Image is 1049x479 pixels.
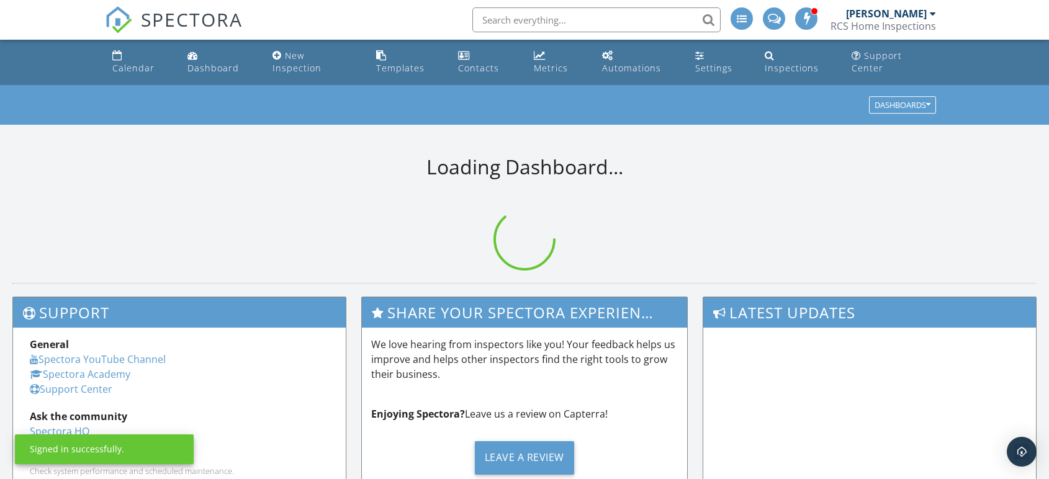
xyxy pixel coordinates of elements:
button: Dashboards [869,97,936,114]
div: New Inspection [272,50,322,74]
a: Automations (Advanced) [597,45,680,80]
h3: Share Your Spectora Experience [362,297,687,328]
a: New Inspection [268,45,361,80]
div: Inspections [765,62,819,74]
div: RCS Home Inspections [831,20,936,32]
a: Metrics [529,45,588,80]
img: The Best Home Inspection Software - Spectora [105,6,132,34]
strong: Enjoying Spectora? [371,407,465,421]
h3: Support [13,297,346,328]
strong: General [30,338,69,351]
a: Inspections [760,45,837,80]
div: Dashboard [187,62,239,74]
a: Dashboard [182,45,258,80]
a: Calendar [107,45,173,80]
div: Signed in successfully. [30,443,124,455]
p: Leave us a review on Capterra! [371,406,678,421]
p: We love hearing from inspectors like you! Your feedback helps us improve and helps other inspecto... [371,337,678,382]
div: Calendar [112,62,155,74]
div: Contacts [458,62,499,74]
div: Leave a Review [475,441,574,475]
a: Settings [690,45,750,80]
div: Check system performance and scheduled maintenance. [30,466,329,476]
div: Support Center [852,50,902,74]
a: Templates [371,45,443,80]
div: Metrics [534,62,568,74]
div: [PERSON_NAME] [846,7,927,20]
div: Ask the community [30,409,329,424]
div: Open Intercom Messenger [1007,437,1037,467]
div: Automations [602,62,661,74]
a: Spectora HQ [30,424,89,438]
input: Search everything... [472,7,721,32]
div: Settings [695,62,732,74]
a: Contacts [453,45,519,80]
h3: Latest Updates [703,297,1036,328]
a: SPECTORA [105,17,243,43]
a: Spectora YouTube Channel [30,352,166,366]
a: Spectora Academy [30,367,130,381]
div: Dashboards [875,101,930,110]
span: SPECTORA [141,6,243,32]
div: Templates [376,62,425,74]
a: Support Center [30,382,112,396]
a: Support Center [847,45,942,80]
